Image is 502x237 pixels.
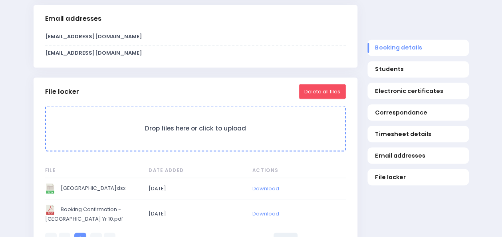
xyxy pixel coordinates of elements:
[375,173,461,181] span: File locker
[367,105,469,121] a: Correspondance
[45,204,137,223] span: Booking Confirmation - [GEOGRAPHIC_DATA] Yr 10.pdf
[45,183,137,194] span: [GEOGRAPHIC_DATA]xlsx
[375,151,461,160] span: Email addresses
[149,167,240,174] span: Date Added
[252,167,344,174] span: Actions
[367,148,469,164] a: Email addresses
[375,44,461,52] span: Booking details
[45,49,142,57] strong: [EMAIL_ADDRESS][DOMAIN_NAME]
[149,184,240,192] span: [DATE]
[375,109,461,117] span: Correspondance
[45,167,137,174] span: File
[367,126,469,142] a: Timesheet details
[45,204,56,215] img: image
[367,61,469,78] a: Students
[143,199,247,228] td: 2025-09-18 08:43:36
[54,124,337,132] h3: Drop files here or click to upload
[45,183,56,194] img: image
[143,178,247,199] td: 2025-09-18 08:42:45
[367,40,469,56] a: Booking details
[45,178,144,199] td: Twizel Area School.xlsx
[375,65,461,74] span: Students
[299,84,346,99] button: Delete all files
[45,33,142,40] strong: [EMAIL_ADDRESS][DOMAIN_NAME]
[45,87,79,95] h3: File locker
[149,209,240,217] span: [DATE]
[247,199,346,228] td: null
[375,130,461,138] span: Timesheet details
[375,87,461,95] span: Electronic certificates
[252,184,279,192] a: Download
[367,169,469,186] a: File locker
[247,178,346,199] td: null
[252,209,279,217] a: Download
[45,199,144,228] td: Booking Confirmation - Twizel Area School Yr 10.pdf
[45,15,101,23] h3: Email addresses
[367,83,469,99] a: Electronic certificates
